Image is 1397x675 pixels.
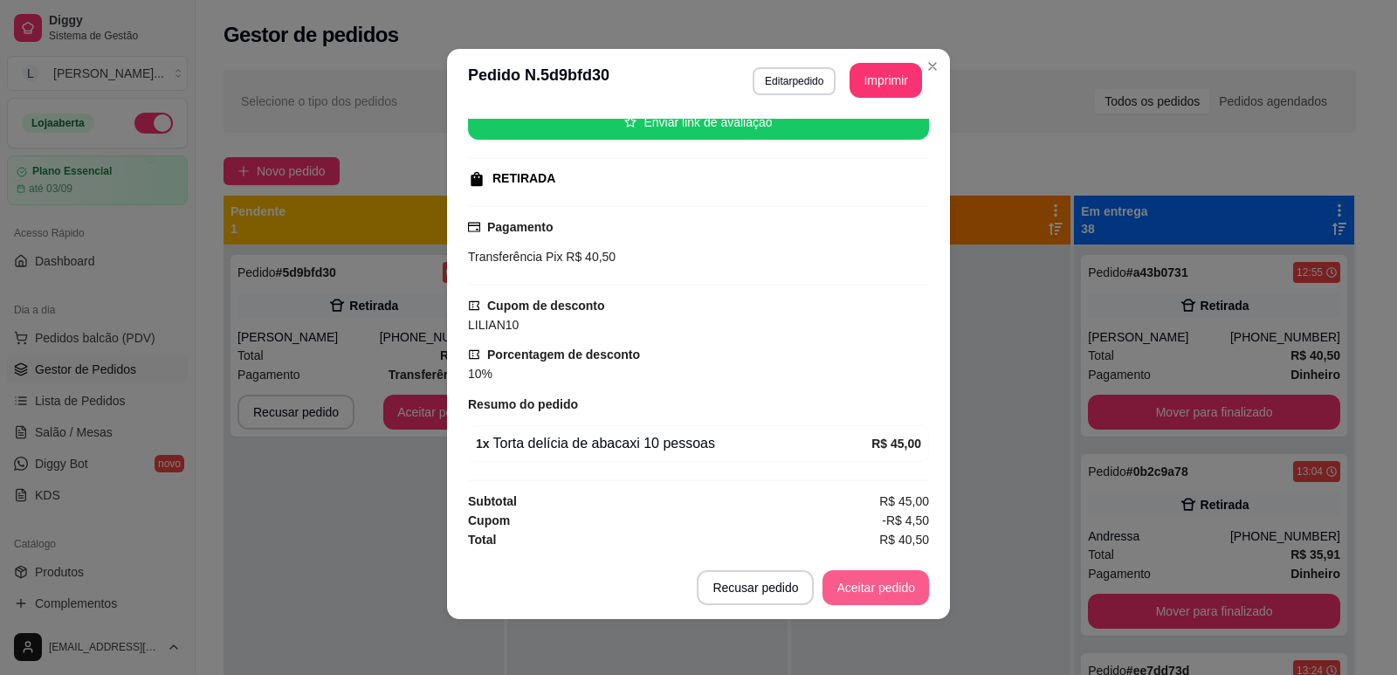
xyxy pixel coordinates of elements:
button: Close [919,52,946,80]
strong: R$ 45,00 [871,437,921,451]
strong: 1 x [476,437,490,451]
strong: Subtotal [468,494,517,508]
h3: Pedido N. 5d9bfd30 [468,63,609,98]
button: Recusar pedido [697,570,814,605]
span: R$ 40,50 [562,250,616,264]
strong: Porcentagem de desconto [487,348,640,362]
div: Torta delícia de abacaxi 10 pessoas [476,433,871,454]
strong: Cupom de desconto [487,299,605,313]
strong: Pagamento [487,220,553,234]
button: Aceitar pedido [822,570,929,605]
button: Editarpedido [753,67,836,95]
span: 10% [468,367,492,381]
button: starEnviar link de avaliação [468,105,929,140]
span: Transferência Pix [468,250,562,264]
strong: Resumo do pedido [468,397,578,411]
span: star [624,116,637,128]
strong: Cupom [468,513,510,527]
div: RETIRADA [492,169,555,188]
button: Imprimir [850,63,922,98]
strong: Total [468,533,496,547]
span: R$ 40,50 [879,530,929,549]
span: R$ 45,00 [879,492,929,511]
span: credit-card [468,221,480,233]
span: -R$ 4,50 [882,511,929,530]
span: LILIAN10 [468,318,519,332]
